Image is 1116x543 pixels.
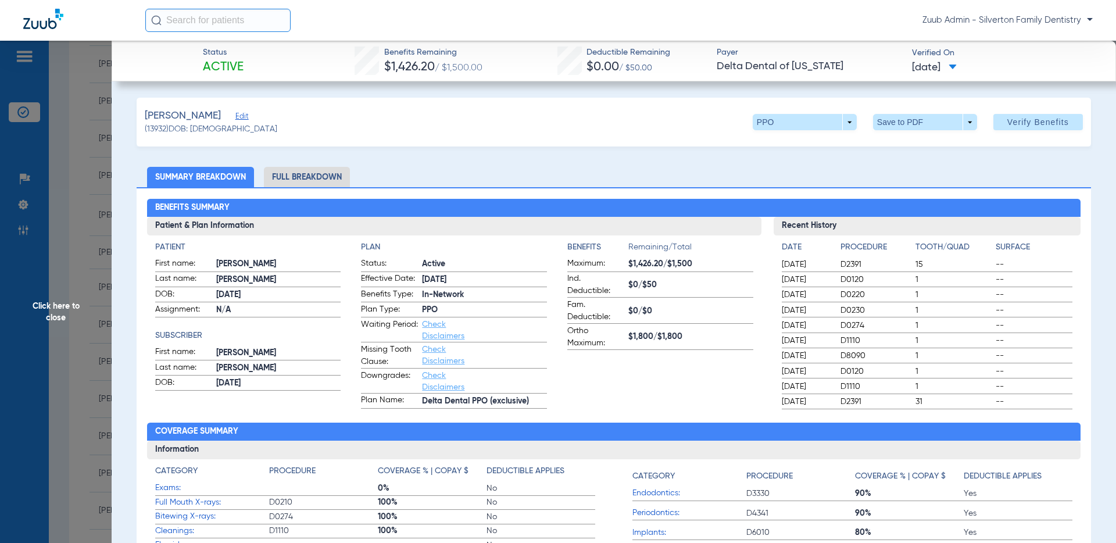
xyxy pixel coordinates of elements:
app-breakdown-title: Procedure [269,465,378,481]
span: Delta Dental of [US_STATE] [717,59,902,74]
span: Deductible Remaining [586,47,670,59]
h4: Surface [996,241,1072,253]
span: $1,800/$1,800 [628,331,753,343]
span: Effective Date: [361,273,418,287]
button: Verify Benefits [993,114,1083,130]
span: [PERSON_NAME] [216,274,341,286]
app-breakdown-title: Coverage % | Copay $ [855,465,964,487]
span: 100% [378,525,487,537]
span: D8090 [840,350,911,362]
span: [DATE] [216,289,341,301]
span: D6010 [746,527,855,538]
span: Yes [964,527,1072,538]
span: N/A [216,304,341,316]
h4: Subscriber [155,330,341,342]
span: [DATE] [782,274,831,285]
h2: Benefits Summary [147,199,1081,217]
span: No [487,483,595,494]
app-breakdown-title: Coverage % | Copay $ [378,465,487,481]
span: Payer [717,47,902,59]
span: [PERSON_NAME] [145,109,221,123]
span: Exams: [155,482,269,494]
h4: Plan [361,241,547,253]
span: -- [996,320,1072,331]
h4: Category [632,470,675,483]
h4: Category [155,465,198,477]
span: / $1,500.00 [435,63,482,73]
span: Verify Benefits [1007,117,1069,127]
span: -- [996,396,1072,408]
span: $1,426.20 [384,61,435,73]
span: 15 [915,259,992,270]
span: Verified On [912,47,1097,59]
span: $1,426.20/$1,500 [628,258,753,270]
app-breakdown-title: Procedure [746,465,855,487]
span: Remaining/Total [628,241,753,258]
span: Status [203,47,244,59]
app-breakdown-title: Procedure [840,241,911,258]
h4: Procedure [269,465,316,477]
app-breakdown-title: Date [782,241,831,258]
span: [DATE] [216,377,341,390]
span: Delta Dental PPO (exclusive) [422,395,547,408]
span: PPO [422,304,547,316]
app-breakdown-title: Deductible Applies [487,465,595,481]
span: DOB: [155,288,212,302]
span: First name: [155,346,212,360]
span: Yes [964,508,1072,519]
span: Implants: [632,527,746,539]
li: Summary Breakdown [147,167,254,187]
span: D0120 [840,366,911,377]
a: Check Disclaimers [422,371,464,391]
span: 100% [378,511,487,523]
span: 31 [915,396,992,408]
span: Active [422,258,547,270]
span: -- [996,259,1072,270]
span: 1 [915,305,992,316]
span: 1 [915,289,992,301]
span: [PERSON_NAME] [216,362,341,374]
h4: Deductible Applies [487,465,564,477]
h4: Procedure [840,241,911,253]
span: 1 [915,350,992,362]
span: [DATE] [782,350,831,362]
h4: Procedure [746,470,793,483]
span: 90% [855,508,964,519]
span: Ind. Deductible: [567,273,624,297]
span: D3330 [746,488,855,499]
h3: Recent History [774,217,1081,235]
span: [DATE] [782,396,831,408]
h3: Patient & Plan Information [147,217,761,235]
span: D1110 [840,381,911,392]
span: No [487,511,595,523]
span: Plan Type: [361,303,418,317]
span: Status: [361,258,418,271]
li: Full Breakdown [264,167,350,187]
span: Periodontics: [632,507,746,519]
app-breakdown-title: Deductible Applies [964,465,1072,487]
span: [DATE] [782,320,831,331]
span: D1110 [840,335,911,346]
span: D0274 [269,511,378,523]
span: [DATE] [782,381,831,392]
span: Last name: [155,362,212,376]
span: Yes [964,488,1072,499]
app-breakdown-title: Category [155,465,269,481]
span: -- [996,274,1072,285]
span: Waiting Period: [361,319,418,342]
span: [DATE] [912,60,957,75]
h4: Patient [155,241,341,253]
span: Missing Tooth Clause: [361,344,418,368]
span: D4341 [746,508,855,519]
span: 1 [915,381,992,392]
span: -- [996,366,1072,377]
span: No [487,525,595,537]
span: [PERSON_NAME] [216,347,341,359]
span: 90% [855,488,964,499]
span: [DATE] [782,366,831,377]
h4: Coverage % | Copay $ [855,470,946,483]
span: [DATE] [422,274,547,286]
span: Cleanings: [155,525,269,537]
h4: Benefits [567,241,628,253]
